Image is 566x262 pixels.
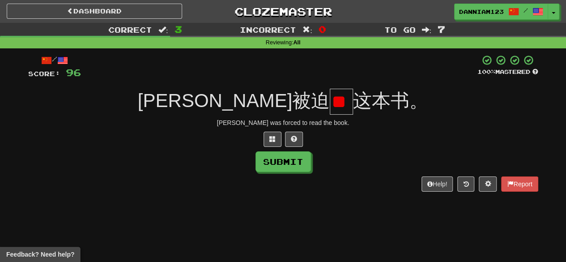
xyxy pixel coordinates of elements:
span: : [302,26,312,34]
a: Clozemaster [196,4,371,19]
span: 3 [174,24,182,34]
span: 100 % [477,68,495,75]
button: Help! [421,176,453,192]
button: Single letter hint - you only get 1 per sentence and score half the points! alt+h [285,132,303,147]
span: To go [384,25,415,34]
span: Open feedback widget [6,250,74,259]
button: Switch sentence to multiple choice alt+p [264,132,281,147]
button: Report [501,176,538,192]
div: Mastered [477,68,538,76]
a: danniam123 / [454,4,548,20]
span: [PERSON_NAME]被迫 [138,90,330,111]
span: : [421,26,431,34]
div: [PERSON_NAME] was forced to read the book. [28,118,538,127]
span: : [158,26,168,34]
span: / [523,7,528,13]
span: 96 [66,67,81,78]
span: 这本书。 [353,90,428,111]
span: 0 [319,24,326,34]
button: Submit [255,151,311,172]
strong: All [293,39,300,46]
span: Incorrect [240,25,296,34]
a: Dashboard [7,4,182,19]
div: / [28,55,81,66]
span: Score: [28,70,60,77]
span: 7 [438,24,445,34]
span: Correct [108,25,152,34]
span: danniam123 [459,8,504,16]
button: Round history (alt+y) [457,176,474,192]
